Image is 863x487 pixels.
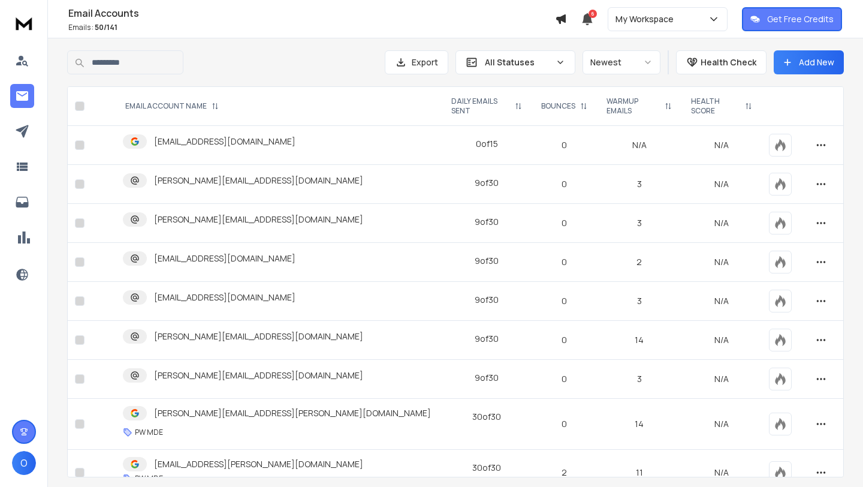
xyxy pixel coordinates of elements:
p: [PERSON_NAME][EMAIL_ADDRESS][DOMAIN_NAME] [154,369,363,381]
p: N/A [689,334,755,346]
p: 0 [539,418,590,430]
div: 9 of 30 [475,255,499,267]
img: logo [12,12,36,34]
td: 14 [597,399,681,450]
button: O [12,451,36,475]
button: Newest [583,50,660,74]
p: N/A [689,295,755,307]
p: N/A [689,418,755,430]
div: 9 of 30 [475,177,499,189]
button: Get Free Credits [742,7,842,31]
p: [EMAIL_ADDRESS][DOMAIN_NAME] [154,291,295,303]
div: EMAIL ACCOUNT NAME [125,101,219,111]
span: 50 / 141 [95,22,117,32]
p: PW MDE [135,428,163,437]
td: 3 [597,165,681,204]
td: 3 [597,282,681,321]
p: All Statuses [485,56,551,68]
p: 0 [539,178,590,190]
p: [PERSON_NAME][EMAIL_ADDRESS][PERSON_NAME][DOMAIN_NAME] [154,407,431,419]
p: 0 [539,217,590,229]
p: [EMAIL_ADDRESS][PERSON_NAME][DOMAIN_NAME] [154,458,363,470]
p: DAILY EMAILS SENT [451,97,510,116]
p: [EMAIL_ADDRESS][DOMAIN_NAME] [154,252,295,264]
td: 2 [597,243,681,282]
p: [PERSON_NAME][EMAIL_ADDRESS][DOMAIN_NAME] [154,175,363,187]
td: 3 [597,360,681,399]
button: Add New [774,50,844,74]
p: WARMUP EMAILS [606,97,660,116]
button: Health Check [676,50,767,74]
p: BOUNCES [541,101,575,111]
td: 14 [597,321,681,360]
div: 9 of 30 [475,216,499,228]
div: 9 of 30 [475,372,499,384]
div: 9 of 30 [475,294,499,306]
p: [PERSON_NAME][EMAIL_ADDRESS][DOMAIN_NAME] [154,214,363,226]
p: 2 [539,467,590,479]
p: 0 [539,334,590,346]
td: 3 [597,204,681,243]
p: N/A [689,256,755,268]
p: Get Free Credits [767,13,834,25]
h1: Email Accounts [68,6,555,20]
div: 30 of 30 [472,462,501,474]
p: PW MDE [135,474,163,483]
p: My Workspace [615,13,678,25]
p: [EMAIL_ADDRESS][DOMAIN_NAME] [154,136,295,148]
div: 9 of 30 [475,333,499,345]
p: N/A [689,217,755,229]
button: Export [385,50,448,74]
p: Health Check [701,56,756,68]
p: HEALTH SCORE [691,97,740,116]
p: N/A [689,467,755,479]
p: 0 [539,373,590,385]
p: N/A [689,373,755,385]
p: Emails : [68,23,555,32]
p: 0 [539,256,590,268]
p: [PERSON_NAME][EMAIL_ADDRESS][DOMAIN_NAME] [154,330,363,342]
div: 0 of 15 [476,138,498,150]
p: N/A [689,139,755,151]
p: 0 [539,295,590,307]
td: N/A [597,126,681,165]
p: 0 [539,139,590,151]
p: N/A [689,178,755,190]
span: 6 [589,10,597,18]
div: 30 of 30 [472,411,501,423]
